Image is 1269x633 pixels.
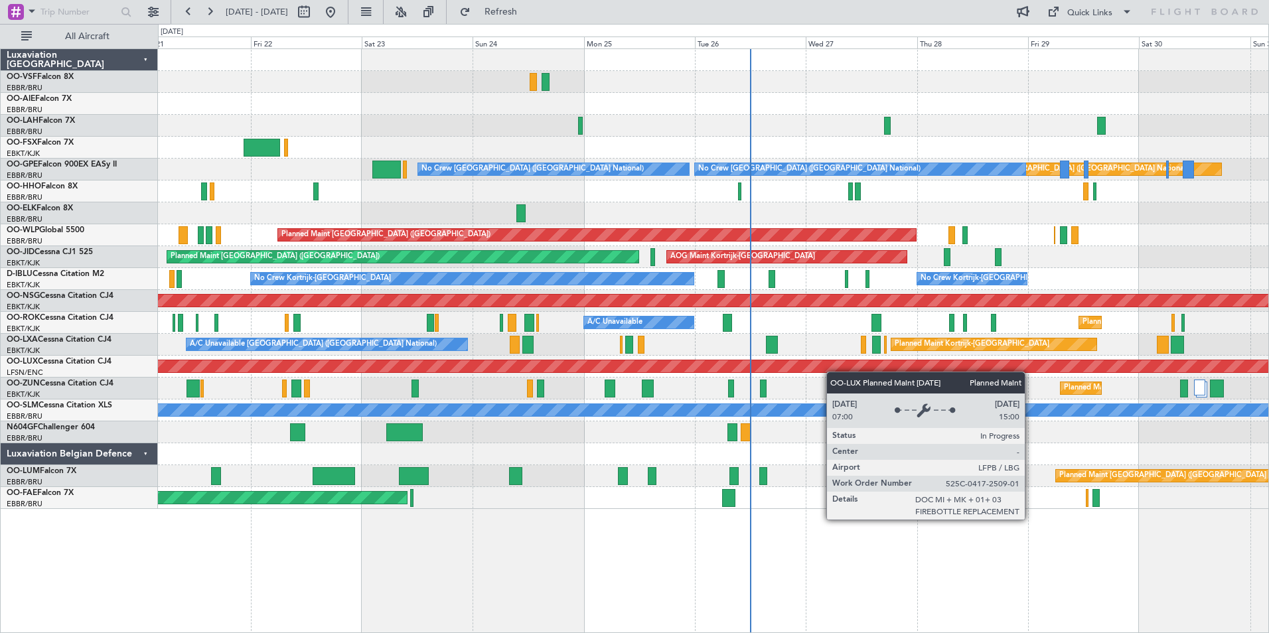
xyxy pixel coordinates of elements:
a: OO-VSFFalcon 8X [7,73,74,81]
div: Tue 26 [695,36,806,48]
button: All Aircraft [15,26,144,47]
a: OO-JIDCessna CJ1 525 [7,248,93,256]
a: EBKT/KJK [7,302,40,312]
span: OO-SLM [7,401,38,409]
a: EBBR/BRU [7,192,42,202]
span: Refresh [473,7,529,17]
a: EBBR/BRU [7,105,42,115]
div: Thu 21 [139,36,250,48]
div: No Crew Kortrijk-[GEOGRAPHIC_DATA] [921,269,1057,289]
button: Quick Links [1041,1,1139,23]
div: Planned Maint [GEOGRAPHIC_DATA] ([GEOGRAPHIC_DATA]) [281,225,490,245]
a: EBBR/BRU [7,214,42,224]
span: OO-ZUN [7,380,40,387]
a: EBKT/KJK [7,149,40,159]
span: OO-HHO [7,182,41,190]
div: AOG Maint Kortrijk-[GEOGRAPHIC_DATA] [670,247,815,267]
a: OO-LXACessna Citation CJ4 [7,336,112,344]
span: OO-NSG [7,292,40,300]
div: Planned Maint [GEOGRAPHIC_DATA] ([GEOGRAPHIC_DATA]) [171,247,380,267]
a: LFSN/ENC [7,368,43,378]
a: EBBR/BRU [7,433,42,443]
div: A/C Unavailable [587,313,642,332]
a: OO-LAHFalcon 7X [7,117,75,125]
a: D-IBLUCessna Citation M2 [7,270,104,278]
span: D-IBLU [7,270,33,278]
div: No Crew [GEOGRAPHIC_DATA] ([GEOGRAPHIC_DATA] National) [421,159,644,179]
div: Fri 29 [1028,36,1139,48]
span: OO-GPE [7,161,38,169]
a: OO-ROKCessna Citation CJ4 [7,314,113,322]
a: EBKT/KJK [7,280,40,290]
span: [DATE] - [DATE] [226,6,288,18]
a: EBBR/BRU [7,499,42,509]
a: OO-ELKFalcon 8X [7,204,73,212]
span: OO-LUX [7,358,38,366]
div: No Crew Kortrijk-[GEOGRAPHIC_DATA] [254,269,391,289]
span: OO-VSF [7,73,37,81]
a: EBBR/BRU [7,411,42,421]
span: N604GF [7,423,38,431]
a: OO-WLPGlobal 5500 [7,226,84,234]
a: EBBR/BRU [7,236,42,246]
span: OO-AIE [7,95,35,103]
span: All Aircraft [35,32,140,41]
span: OO-LAH [7,117,38,125]
a: EBKT/KJK [7,324,40,334]
span: OO-ROK [7,314,40,322]
a: EBKT/KJK [7,258,40,268]
div: Sat 23 [362,36,473,48]
a: OO-LUXCessna Citation CJ4 [7,358,112,366]
span: OO-JID [7,248,35,256]
span: OO-LXA [7,336,38,344]
a: OO-ZUNCessna Citation CJ4 [7,380,113,387]
button: Refresh [453,1,533,23]
div: Quick Links [1067,7,1112,20]
input: Trip Number [40,2,117,22]
span: OO-LUM [7,467,40,475]
span: OO-FSX [7,139,37,147]
div: Sun 24 [473,36,583,48]
a: EBBR/BRU [7,127,42,137]
a: OO-AIEFalcon 7X [7,95,72,103]
a: EBBR/BRU [7,477,42,487]
a: OO-NSGCessna Citation CJ4 [7,292,113,300]
a: OO-FAEFalcon 7X [7,489,74,497]
div: Wed 27 [806,36,917,48]
div: Planned Maint Kortrijk-[GEOGRAPHIC_DATA] [1082,313,1237,332]
div: Sat 30 [1139,36,1250,48]
span: OO-ELK [7,204,37,212]
a: EBBR/BRU [7,171,42,180]
a: OO-GPEFalcon 900EX EASy II [7,161,117,169]
a: OO-SLMCessna Citation XLS [7,401,112,409]
a: EBKT/KJK [7,346,40,356]
a: OO-LUMFalcon 7X [7,467,76,475]
div: Planned Maint Kortrijk-[GEOGRAPHIC_DATA] [1064,378,1219,398]
div: No Crew [GEOGRAPHIC_DATA] ([GEOGRAPHIC_DATA] National) [698,159,921,179]
a: OO-HHOFalcon 8X [7,182,78,190]
a: EBKT/KJK [7,389,40,399]
a: OO-FSXFalcon 7X [7,139,74,147]
span: OO-WLP [7,226,39,234]
div: Fri 22 [251,36,362,48]
span: OO-FAE [7,489,37,497]
a: N604GFChallenger 604 [7,423,95,431]
div: Mon 25 [584,36,695,48]
div: [DATE] [161,27,183,38]
div: Thu 28 [917,36,1028,48]
a: EBBR/BRU [7,83,42,93]
div: Planned Maint Kortrijk-[GEOGRAPHIC_DATA] [895,334,1049,354]
div: A/C Unavailable [GEOGRAPHIC_DATA] ([GEOGRAPHIC_DATA] National) [190,334,437,354]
